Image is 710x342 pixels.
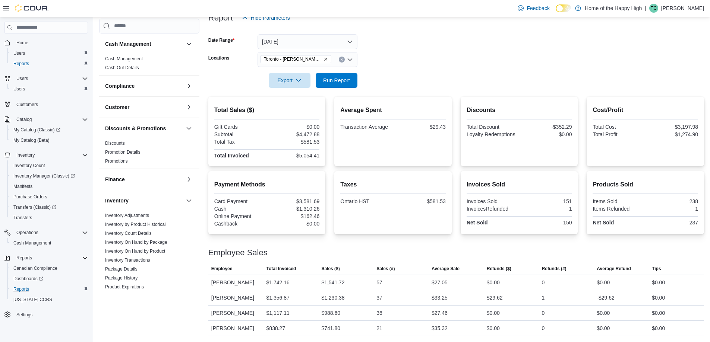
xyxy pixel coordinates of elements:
[239,10,293,25] button: Hide Parameters
[268,213,319,219] div: $162.46
[105,239,167,245] span: Inventory On Hand by Package
[1,227,91,238] button: Operations
[10,136,53,145] a: My Catalog (Beta)
[214,124,265,130] div: Gift Cards
[13,50,25,56] span: Users
[652,278,665,287] div: $0.00
[105,103,183,111] button: Customer
[647,198,698,204] div: 238
[376,309,382,317] div: 36
[105,258,150,263] a: Inventory Transactions
[13,173,75,179] span: Inventory Manager (Classic)
[105,266,138,272] span: Package Details
[214,153,249,159] strong: Total Invoiced
[10,274,88,283] span: Dashboards
[652,266,661,272] span: Tips
[268,124,319,130] div: $0.00
[10,192,88,201] span: Purchase Orders
[521,206,572,212] div: 1
[208,275,264,290] div: [PERSON_NAME]
[7,284,91,294] button: Reports
[105,150,141,155] a: Promotion Details
[647,220,698,226] div: 237
[661,4,704,13] p: [PERSON_NAME]
[105,249,165,254] a: Inventory On Hand by Product
[208,248,268,257] h3: Employee Sales
[105,275,138,281] a: Package History
[105,266,138,272] a: Package Details
[105,56,143,61] a: Cash Management
[105,140,125,146] span: Discounts
[16,40,28,46] span: Home
[376,278,382,287] div: 57
[99,54,199,75] div: Cash Management
[13,74,88,83] span: Users
[321,278,344,287] div: $1,541.72
[7,125,91,135] a: My Catalog (Classic)
[13,253,35,262] button: Reports
[105,284,144,290] a: Product Expirations
[652,324,665,333] div: $0.00
[13,228,41,237] button: Operations
[7,294,91,305] button: [US_STATE] CCRS
[10,295,55,304] a: [US_STATE] CCRS
[323,77,350,84] span: Run Report
[13,74,31,83] button: Users
[13,163,45,169] span: Inventory Count
[13,228,88,237] span: Operations
[321,309,340,317] div: $988.60
[16,116,32,122] span: Catalog
[105,197,129,204] h3: Inventory
[214,131,265,137] div: Subtotal
[13,310,35,319] a: Settings
[208,55,230,61] label: Locations
[214,198,265,204] div: Card Payment
[105,40,151,48] h3: Cash Management
[105,158,128,164] span: Promotions
[10,125,63,134] a: My Catalog (Classic)
[467,106,572,115] h2: Discounts
[269,73,310,88] button: Export
[13,115,35,124] button: Catalog
[214,106,320,115] h2: Total Sales ($)
[340,198,391,204] div: Ontario HST
[105,56,143,62] span: Cash Management
[208,306,264,320] div: [PERSON_NAME]
[10,182,35,191] a: Manifests
[7,171,91,181] a: Inventory Manager (Classic)
[467,131,518,137] div: Loyalty Redemptions
[13,297,52,303] span: [US_STATE] CCRS
[515,1,552,16] a: Feedback
[593,198,644,204] div: Items Sold
[593,220,614,226] strong: Net Sold
[99,211,199,321] div: Inventory
[652,293,665,302] div: $0.00
[395,124,446,130] div: $29.43
[321,324,340,333] div: $741.80
[16,312,32,318] span: Settings
[10,285,32,294] a: Reports
[1,253,91,263] button: Reports
[467,206,518,212] div: InvoicesRefunded
[105,125,183,132] button: Discounts & Promotions
[597,324,610,333] div: $0.00
[7,263,91,274] button: Canadian Compliance
[16,230,38,236] span: Operations
[340,106,446,115] h2: Average Spent
[1,73,91,84] button: Users
[184,124,193,133] button: Discounts & Promotions
[10,203,88,212] span: Transfers (Classic)
[214,221,265,227] div: Cashback
[105,65,139,71] span: Cash Out Details
[10,239,88,247] span: Cash Management
[487,309,500,317] div: $0.00
[266,266,296,272] span: Total Invoiced
[258,34,357,49] button: [DATE]
[105,103,129,111] h3: Customer
[7,274,91,284] a: Dashboards
[105,222,166,227] a: Inventory by Product Historical
[585,4,642,13] p: Home of the Happy High
[467,198,518,204] div: Invoices Sold
[593,180,698,189] h2: Products Sold
[521,131,572,137] div: $0.00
